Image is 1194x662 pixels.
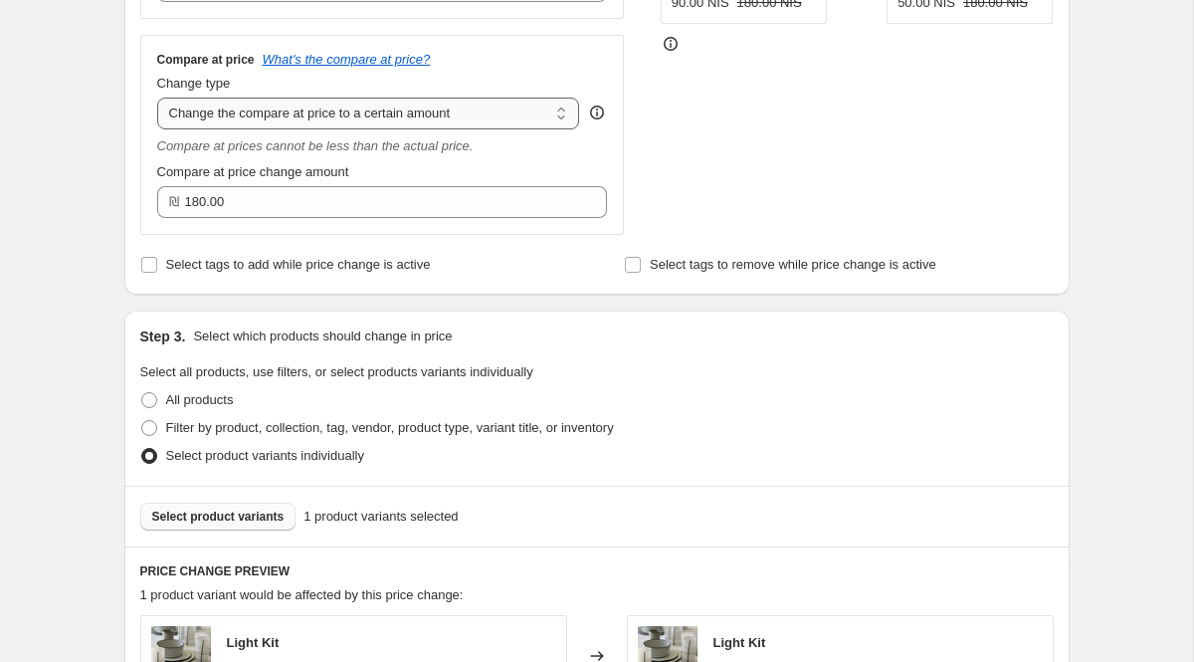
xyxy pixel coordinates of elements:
[227,635,280,650] span: Light Kit
[185,186,578,218] input: 80.00
[157,164,349,179] span: Compare at price change amount
[157,52,255,68] h3: Compare at price
[650,257,936,272] span: Select tags to remove while price change is active
[166,420,614,435] span: Filter by product, collection, tag, vendor, product type, variant title, or inventory
[169,194,179,209] span: ₪
[152,509,285,525] span: Select product variants
[140,327,186,346] h2: Step 3.
[140,364,533,379] span: Select all products, use filters, or select products variants individually
[166,257,431,272] span: Select tags to add while price change is active
[587,103,607,122] div: help
[140,587,464,602] span: 1 product variant would be affected by this price change:
[303,507,458,527] span: 1 product variants selected
[166,392,234,407] span: All products
[713,635,766,650] span: Light Kit
[140,563,1054,579] h6: PRICE CHANGE PREVIEW
[140,503,297,531] button: Select product variants
[263,52,431,67] button: What's the compare at price?
[166,448,364,463] span: Select product variants individually
[157,138,474,153] i: Compare at prices cannot be less than the actual price.
[157,76,231,91] span: Change type
[193,327,452,346] p: Select which products should change in price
